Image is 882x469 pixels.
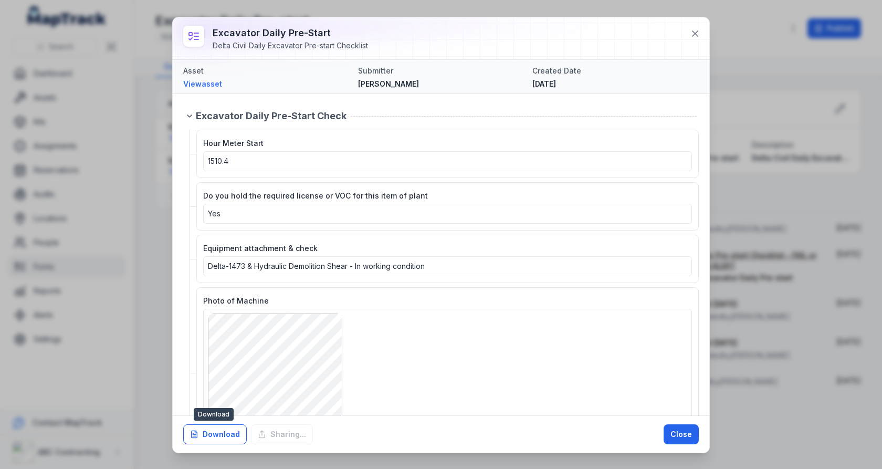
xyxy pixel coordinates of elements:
span: Asset [183,66,204,75]
span: Yes [208,209,220,218]
button: Close [664,424,699,444]
span: [PERSON_NAME] [358,79,419,88]
span: Excavator Daily Pre-Start Check [196,109,346,123]
span: Submitter [358,66,393,75]
time: 22/08/2025, 9:22:23 am [532,79,556,88]
span: Download [194,408,234,421]
span: Photo of Machine [203,296,269,305]
span: [DATE] [532,79,556,88]
span: Created Date [532,66,581,75]
a: Viewasset [183,79,350,89]
span: Equipment attachment & check [203,244,318,253]
span: Delta-1473 & Hydraulic Demolition Shear - In working condition [208,262,425,270]
div: Delta Civil Daily Excavator Pre-start Checklist [213,40,368,51]
span: Do you hold the required license or VOC for this item of plant [203,191,428,200]
span: Hour Meter Start [203,139,264,148]
h3: Excavator Daily Pre-start [213,26,368,40]
button: Download [183,424,247,444]
span: 1510.4 [208,157,228,165]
